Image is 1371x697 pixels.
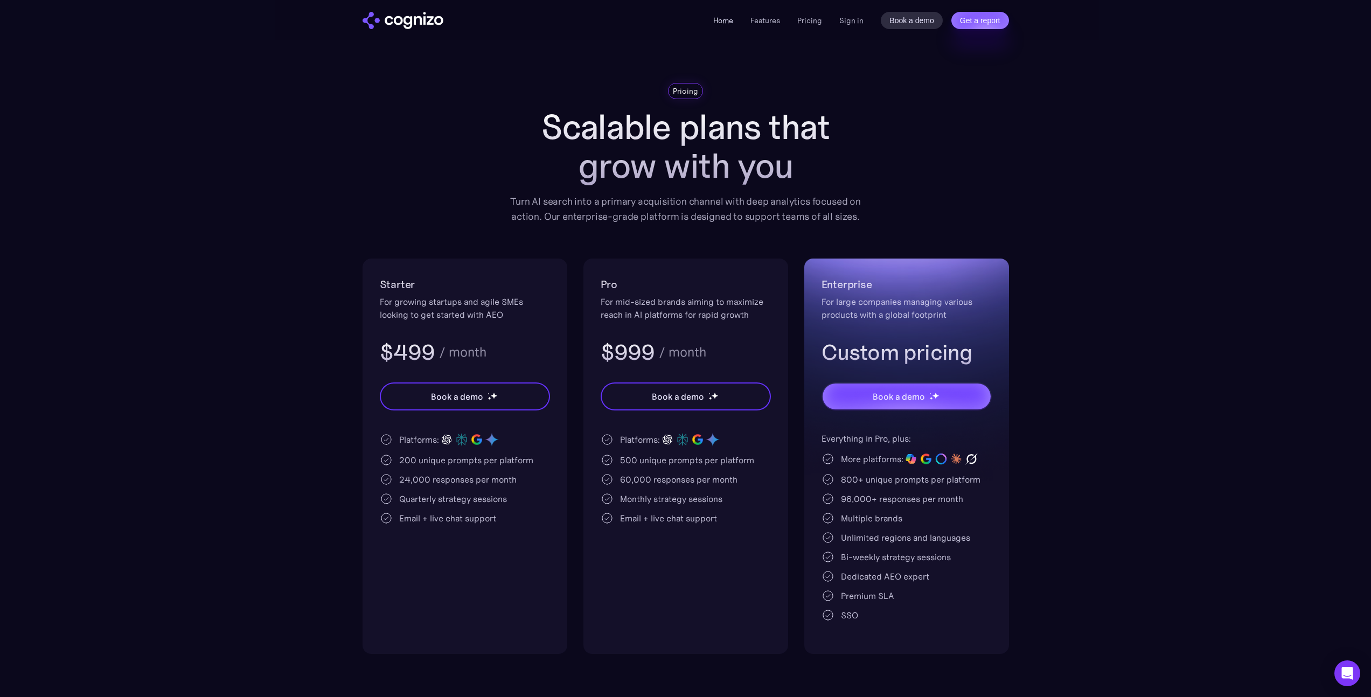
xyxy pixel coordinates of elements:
[673,86,699,96] div: Pricing
[380,338,435,366] h3: $499
[841,492,963,505] div: 96,000+ responses per month
[488,393,489,394] img: star
[841,570,929,583] div: Dedicated AEO expert
[841,589,894,602] div: Premium SLA
[620,473,737,486] div: 60,000 responses per month
[380,295,550,321] div: For growing startups and agile SMEs looking to get started with AEO
[881,12,943,29] a: Book a demo
[399,454,533,466] div: 200 unique prompts per platform
[822,338,992,366] h3: Custom pricing
[951,12,1009,29] a: Get a report
[380,276,550,293] h2: Starter
[1334,660,1360,686] div: Open Intercom Messenger
[652,390,704,403] div: Book a demo
[620,433,660,446] div: Platforms:
[839,14,864,27] a: Sign in
[431,390,483,403] div: Book a demo
[822,382,992,410] a: Book a demostarstarstar
[708,396,712,400] img: star
[750,16,780,25] a: Features
[490,392,497,399] img: star
[399,512,496,525] div: Email + live chat support
[841,473,980,486] div: 800+ unique prompts per platform
[620,454,754,466] div: 500 unique prompts per platform
[399,492,507,505] div: Quarterly strategy sessions
[503,194,869,224] div: Turn AI search into a primary acquisition channel with deep analytics focused on action. Our ente...
[601,382,771,410] a: Book a demostarstarstar
[363,12,443,29] img: cognizo logo
[363,12,443,29] a: home
[659,346,706,359] div: / month
[711,392,718,399] img: star
[929,393,931,394] img: star
[713,16,733,25] a: Home
[503,108,869,185] h1: Scalable plans that grow with you
[841,452,903,465] div: More platforms:
[380,382,550,410] a: Book a demostarstarstar
[841,609,858,622] div: SSO
[399,473,517,486] div: 24,000 responses per month
[873,390,924,403] div: Book a demo
[708,393,710,394] img: star
[841,531,970,544] div: Unlimited regions and languages
[822,432,992,445] div: Everything in Pro, plus:
[620,492,722,505] div: Monthly strategy sessions
[822,276,992,293] h2: Enterprise
[439,346,486,359] div: / month
[822,295,992,321] div: For large companies managing various products with a global footprint
[601,338,655,366] h3: $999
[620,512,717,525] div: Email + live chat support
[601,295,771,321] div: For mid-sized brands aiming to maximize reach in AI platforms for rapid growth
[932,392,939,399] img: star
[841,512,902,525] div: Multiple brands
[797,16,822,25] a: Pricing
[399,433,439,446] div: Platforms:
[841,550,951,563] div: Bi-weekly strategy sessions
[488,396,491,400] img: star
[929,396,933,400] img: star
[601,276,771,293] h2: Pro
